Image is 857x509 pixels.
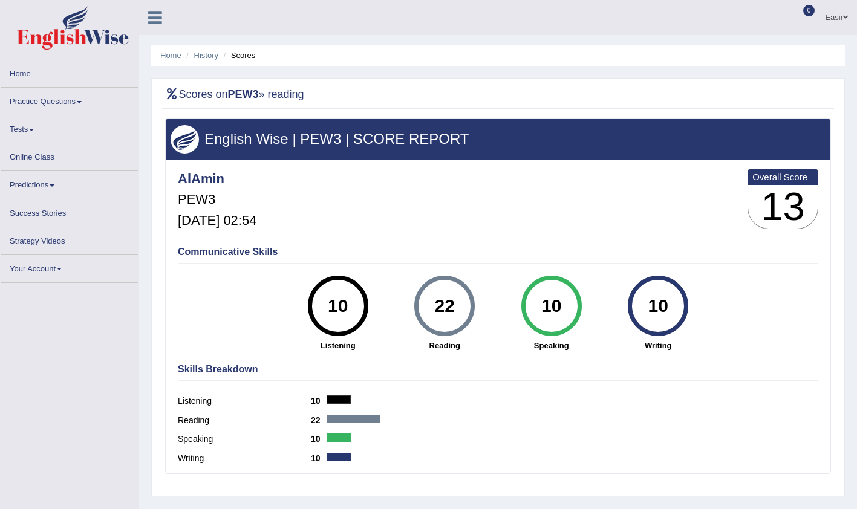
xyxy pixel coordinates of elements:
[221,50,256,61] li: Scores
[316,280,360,331] div: 10
[178,172,256,186] h4: AlAmin
[165,88,304,101] h2: Scores on » reading
[1,60,138,83] a: Home
[178,213,256,228] h5: [DATE] 02:54
[529,280,573,331] div: 10
[1,199,138,223] a: Success Stories
[1,227,138,251] a: Strategy Videos
[178,414,311,427] label: Reading
[311,453,327,463] b: 10
[636,280,680,331] div: 10
[311,415,327,425] b: 22
[752,172,813,182] b: Overall Score
[748,185,818,229] h3: 13
[611,340,706,351] strong: Writing
[171,131,826,147] h3: English Wise | PEW3 | SCORE REPORT
[1,255,138,279] a: Your Account
[311,434,327,444] b: 10
[178,452,311,465] label: Writing
[803,5,815,16] span: 0
[1,171,138,195] a: Predictions
[171,125,199,154] img: wings.png
[1,143,138,167] a: Online Class
[397,340,492,351] strong: Reading
[194,51,218,60] a: History
[178,433,311,446] label: Speaking
[423,280,467,331] div: 22
[178,364,818,375] h4: Skills Breakdown
[1,88,138,111] a: Practice Questions
[291,340,386,351] strong: Listening
[504,340,599,351] strong: Speaking
[160,51,181,60] a: Home
[178,247,818,258] h4: Communicative Skills
[178,395,311,407] label: Listening
[178,192,256,207] h5: PEW3
[311,396,327,406] b: 10
[228,88,259,100] b: PEW3
[1,115,138,139] a: Tests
